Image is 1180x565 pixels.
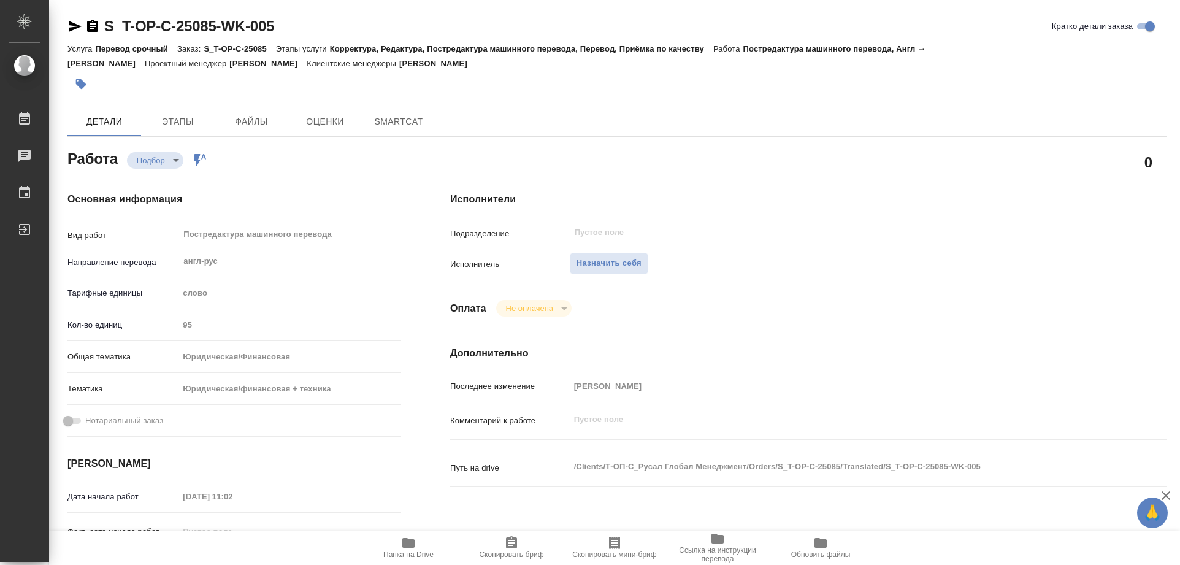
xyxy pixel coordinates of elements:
button: Ссылка на инструкции перевода [666,531,769,565]
button: Обновить файлы [769,531,872,565]
p: [PERSON_NAME] [229,59,307,68]
p: Проектный менеджер [145,59,229,68]
span: Скопировать мини-бриф [572,550,656,559]
h4: Основная информация [67,192,401,207]
input: Пустое поле [178,523,286,540]
a: S_T-OP-C-25085-WK-005 [104,18,274,34]
span: Папка на Drive [383,550,434,559]
h4: [PERSON_NAME] [67,456,401,471]
p: Работа [713,44,743,53]
span: Ссылка на инструкции перевода [673,546,762,563]
input: Пустое поле [178,316,401,334]
span: Детали [75,114,134,129]
p: Путь на drive [450,462,570,474]
p: Тарифные единицы [67,287,178,299]
span: Нотариальный заказ [85,415,163,427]
input: Пустое поле [178,488,286,505]
div: Подбор [496,300,572,317]
button: Скопировать мини-бриф [563,531,666,565]
p: Подразделение [450,228,570,240]
button: Добавить тэг [67,71,94,98]
p: Исполнитель [450,258,570,271]
input: Пустое поле [573,225,1078,240]
div: слово [178,283,401,304]
button: 🙏 [1137,498,1168,528]
input: Пустое поле [570,377,1107,395]
p: Общая тематика [67,351,178,363]
p: Тематика [67,383,178,395]
p: Комментарий к работе [450,415,570,427]
p: Факт. дата начала работ [67,526,178,538]
span: Оценки [296,114,354,129]
button: Папка на Drive [357,531,460,565]
button: Скопировать ссылку [85,19,100,34]
p: Кол-во единиц [67,319,178,331]
div: Подбор [127,152,183,169]
p: Корректура, Редактура, Постредактура машинного перевода, Перевод, Приёмка по качеству [330,44,713,53]
span: Назначить себя [577,256,642,271]
button: Скопировать бриф [460,531,563,565]
span: Скопировать бриф [479,550,543,559]
h4: Исполнители [450,192,1167,207]
p: Перевод срочный [95,44,177,53]
button: Скопировать ссылку для ЯМессенджера [67,19,82,34]
p: Вид работ [67,229,178,242]
button: Не оплачена [502,303,557,313]
span: 🙏 [1142,500,1163,526]
button: Подбор [133,155,169,166]
span: Кратко детали заказа [1052,20,1133,33]
span: Файлы [222,114,281,129]
h2: Работа [67,147,118,169]
div: Юридическая/Финансовая [178,347,401,367]
h2: 0 [1144,152,1152,172]
p: Услуга [67,44,95,53]
p: Последнее изменение [450,380,570,393]
textarea: /Clients/Т-ОП-С_Русал Глобал Менеджмент/Orders/S_T-OP-C-25085/Translated/S_T-OP-C-25085-WK-005 [570,456,1107,477]
p: Заказ: [177,44,204,53]
p: Этапы услуги [276,44,330,53]
p: S_T-OP-C-25085 [204,44,275,53]
p: Направление перевода [67,256,178,269]
h4: Оплата [450,301,486,316]
h4: Дополнительно [450,346,1167,361]
p: Дата начала работ [67,491,178,503]
p: [PERSON_NAME] [399,59,477,68]
span: Обновить файлы [791,550,851,559]
div: Юридическая/финансовая + техника [178,379,401,399]
span: SmartCat [369,114,428,129]
button: Назначить себя [570,253,648,274]
span: Этапы [148,114,207,129]
p: Клиентские менеджеры [307,59,399,68]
